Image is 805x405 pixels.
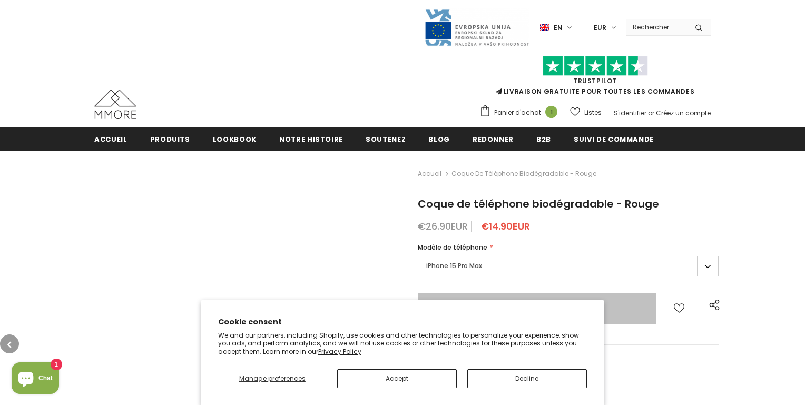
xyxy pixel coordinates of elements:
[150,127,190,151] a: Produits
[594,23,606,33] span: EUR
[337,369,457,388] button: Accept
[428,127,450,151] a: Blog
[418,256,719,276] label: iPhone 15 Pro Max
[648,108,654,117] span: or
[584,107,602,118] span: Listes
[218,369,327,388] button: Manage preferences
[545,106,557,118] span: 1
[424,8,529,47] img: Javni Razpis
[94,90,136,119] img: Cas MMORE
[614,108,646,117] a: S'identifier
[479,61,711,96] span: LIVRAISON GRATUITE POUR TOUTES LES COMMANDES
[543,56,648,76] img: Faites confiance aux étoiles pilotes
[218,317,587,328] h2: Cookie consent
[418,243,487,252] span: Modèle de téléphone
[554,23,562,33] span: en
[536,134,551,144] span: B2B
[473,127,514,151] a: Redonner
[239,374,306,383] span: Manage preferences
[279,134,343,144] span: Notre histoire
[574,134,654,144] span: Suivi de commande
[473,134,514,144] span: Redonner
[479,105,563,121] a: Panier d'achat 1
[573,76,617,85] a: TrustPilot
[451,167,596,180] span: Coque de téléphone biodégradable - Rouge
[418,293,656,324] input: Sold Out
[418,167,441,180] a: Accueil
[570,103,602,122] a: Listes
[428,134,450,144] span: Blog
[656,108,711,117] a: Créez un compte
[150,134,190,144] span: Produits
[424,23,529,32] a: Javni Razpis
[8,362,62,397] inbox-online-store-chat: Shopify online store chat
[494,107,541,118] span: Panier d'achat
[626,19,687,35] input: Search Site
[94,127,127,151] a: Accueil
[540,23,549,32] img: i-lang-1.png
[467,369,587,388] button: Decline
[418,220,468,233] span: €26.90EUR
[366,127,406,151] a: soutenez
[536,127,551,151] a: B2B
[366,134,406,144] span: soutenez
[318,347,361,356] a: Privacy Policy
[418,196,659,211] span: Coque de téléphone biodégradable - Rouge
[218,331,587,356] p: We and our partners, including Shopify, use cookies and other technologies to personalize your ex...
[279,127,343,151] a: Notre histoire
[213,134,257,144] span: Lookbook
[574,127,654,151] a: Suivi de commande
[481,220,530,233] span: €14.90EUR
[94,134,127,144] span: Accueil
[213,127,257,151] a: Lookbook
